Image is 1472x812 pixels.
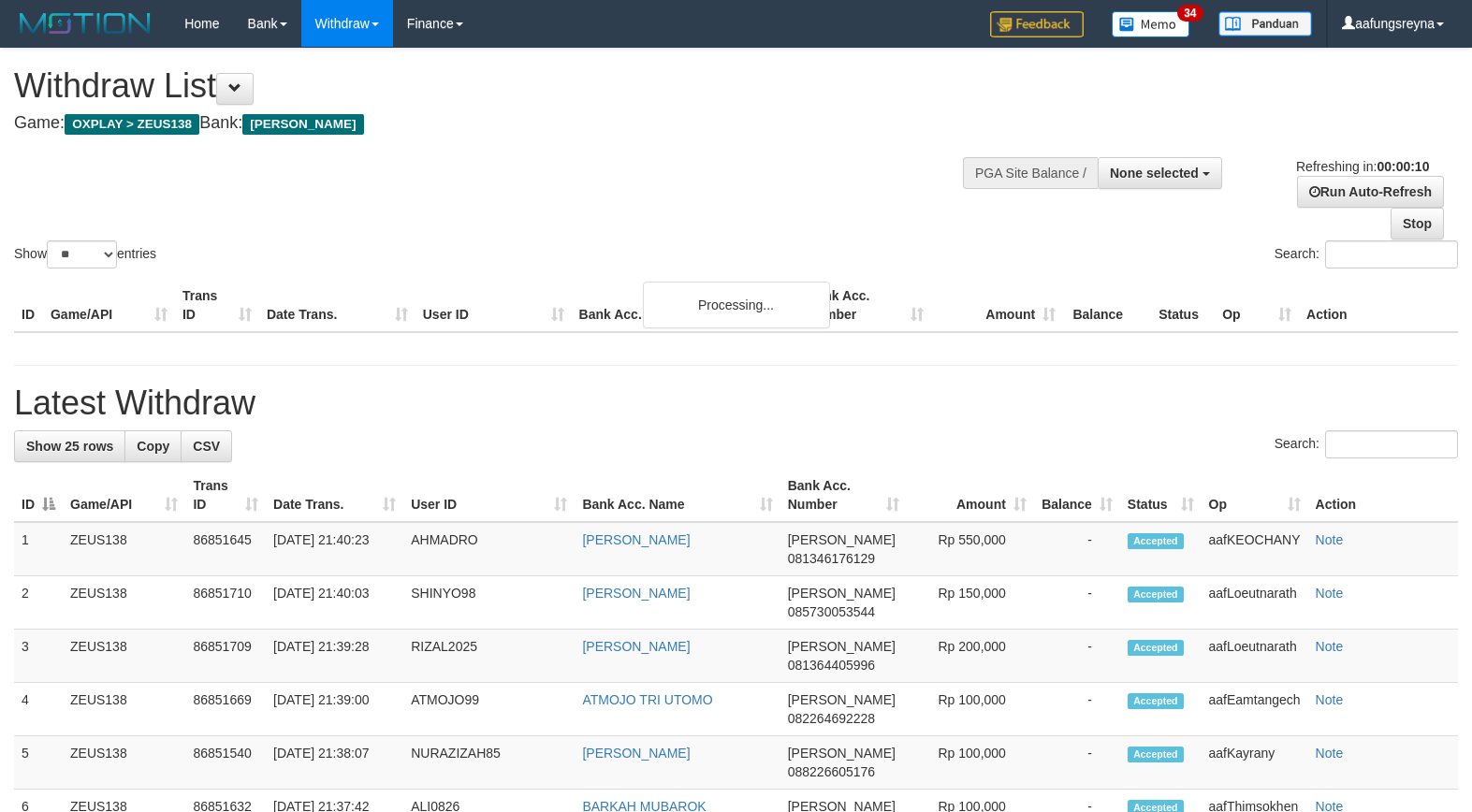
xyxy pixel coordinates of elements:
[1128,747,1184,762] span: Accepted
[1128,533,1184,549] span: Accepted
[788,639,896,654] span: [PERSON_NAME]
[403,576,575,630] td: SHINYO98
[582,746,690,761] a: [PERSON_NAME]
[1112,11,1190,37] img: Button%20Memo.svg
[1034,522,1120,576] td: -
[780,469,907,522] th: Bank Acc. Number: activate to sort column ascending
[14,576,63,630] td: 2
[963,157,1098,189] div: PGA Site Balance /
[643,282,830,328] div: Processing...
[788,604,875,619] span: Copy 085730053544 to clipboard
[26,439,113,454] span: Show 25 rows
[799,279,931,332] th: Bank Acc. Number
[788,551,875,566] span: Copy 081346176129 to clipboard
[14,469,63,522] th: ID: activate to sort column descending
[1034,576,1120,630] td: -
[788,532,896,547] span: [PERSON_NAME]
[14,240,156,268] label: Show entries
[1202,576,1308,630] td: aafLoeutnarath
[907,469,1034,522] th: Amount: activate to sort column ascending
[14,430,125,462] a: Show 25 rows
[63,683,185,736] td: ZEUS138
[788,692,896,707] span: [PERSON_NAME]
[788,658,875,673] span: Copy 081364405996 to clipboard
[43,279,175,332] th: Game/API
[47,240,117,268] select: Showentries
[1034,736,1120,790] td: -
[266,683,403,736] td: [DATE] 21:39:00
[1120,469,1202,522] th: Status: activate to sort column ascending
[1202,736,1308,790] td: aafKayrany
[65,114,199,135] span: OXPLAY > ZEUS138
[14,9,156,37] img: MOTION_logo.png
[1034,469,1120,522] th: Balance: activate to sort column ascending
[907,736,1034,790] td: Rp 100,000
[1063,279,1151,332] th: Balance
[931,279,1063,332] th: Amount
[137,439,169,454] span: Copy
[185,683,266,736] td: 86851669
[582,639,690,654] a: [PERSON_NAME]
[175,279,259,332] th: Trans ID
[14,279,43,332] th: ID
[185,576,266,630] td: 86851710
[788,746,896,761] span: [PERSON_NAME]
[1202,683,1308,736] td: aafEamtangech
[788,711,875,726] span: Copy 082264692228 to clipboard
[1297,176,1444,208] a: Run Auto-Refresh
[1316,586,1344,601] a: Note
[266,736,403,790] td: [DATE] 21:38:07
[63,469,185,522] th: Game/API: activate to sort column ascending
[14,630,63,683] td: 3
[1391,208,1444,239] a: Stop
[582,586,690,601] a: [PERSON_NAME]
[1296,159,1429,174] span: Refreshing in:
[575,469,780,522] th: Bank Acc. Name: activate to sort column ascending
[403,630,575,683] td: RIZAL2025
[907,630,1034,683] td: Rp 200,000
[259,279,415,332] th: Date Trans.
[63,736,185,790] td: ZEUS138
[14,522,63,576] td: 1
[266,469,403,522] th: Date Trans.: activate to sort column ascending
[1325,240,1458,268] input: Search:
[1218,11,1312,36] img: panduan.png
[1316,532,1344,547] a: Note
[990,11,1084,37] img: Feedback.jpg
[1128,693,1184,709] span: Accepted
[1308,469,1458,522] th: Action
[185,736,266,790] td: 86851540
[1299,279,1458,332] th: Action
[63,630,185,683] td: ZEUS138
[403,469,575,522] th: User ID: activate to sort column ascending
[1377,159,1429,174] strong: 00:00:10
[1275,240,1458,268] label: Search:
[1177,5,1202,22] span: 34
[181,430,232,462] a: CSV
[1128,640,1184,656] span: Accepted
[907,576,1034,630] td: Rp 150,000
[14,683,63,736] td: 4
[193,439,220,454] span: CSV
[185,630,266,683] td: 86851709
[1215,279,1299,332] th: Op
[788,586,896,601] span: [PERSON_NAME]
[1275,430,1458,458] label: Search:
[1034,683,1120,736] td: -
[266,630,403,683] td: [DATE] 21:39:28
[14,67,963,105] h1: Withdraw List
[788,764,875,779] span: Copy 088226605176 to clipboard
[582,532,690,547] a: [PERSON_NAME]
[582,692,712,707] a: ATMOJO TRI UTOMO
[1316,746,1344,761] a: Note
[1325,430,1458,458] input: Search:
[1202,630,1308,683] td: aafLoeutnarath
[14,384,1458,422] h1: Latest Withdraw
[266,522,403,576] td: [DATE] 21:40:23
[1151,279,1215,332] th: Status
[124,430,182,462] a: Copy
[1110,166,1199,181] span: None selected
[1316,639,1344,654] a: Note
[1316,692,1344,707] a: Note
[1128,587,1184,602] span: Accepted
